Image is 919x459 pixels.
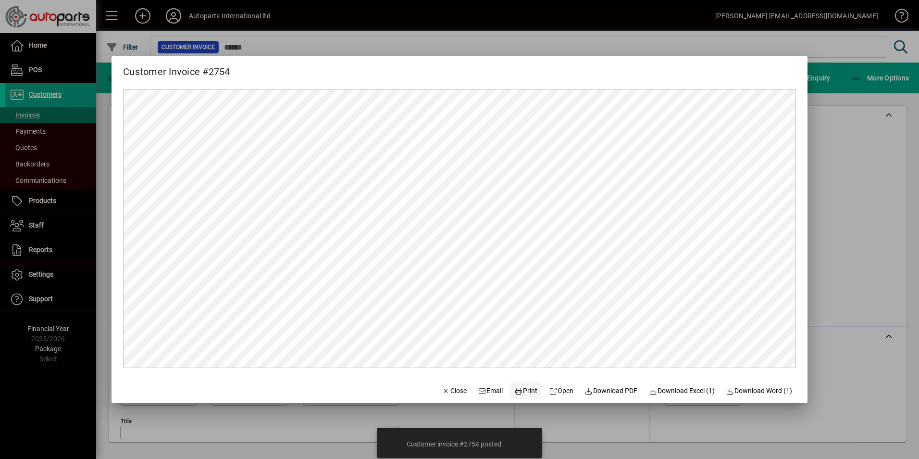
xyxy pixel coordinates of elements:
[549,386,573,396] span: Open
[645,382,719,399] button: Download Excel (1)
[510,382,541,399] button: Print
[474,382,507,399] button: Email
[649,386,715,396] span: Download Excel (1)
[585,386,638,396] span: Download PDF
[112,56,242,79] h2: Customer Invoice #2754
[726,386,793,396] span: Download Word (1)
[438,382,471,399] button: Close
[442,386,467,396] span: Close
[514,386,537,396] span: Print
[478,386,503,396] span: Email
[581,382,642,399] a: Download PDF
[722,382,796,399] button: Download Word (1)
[545,382,577,399] a: Open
